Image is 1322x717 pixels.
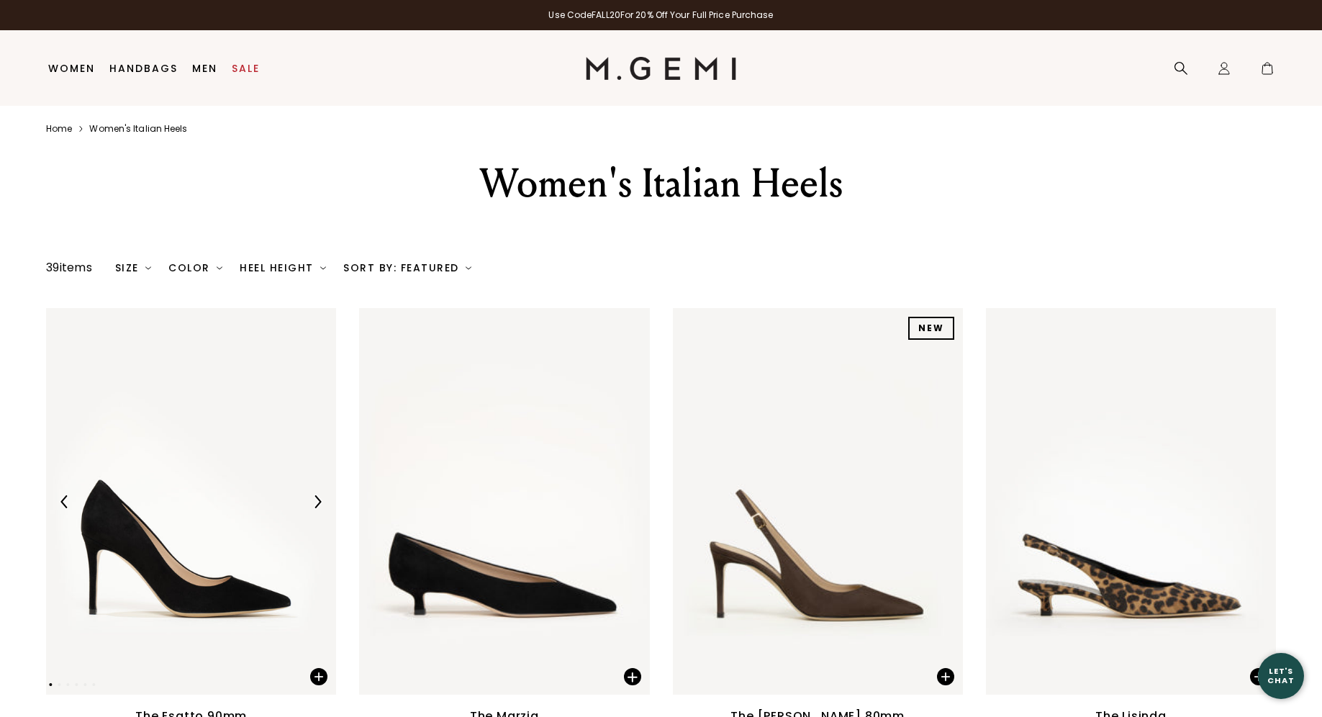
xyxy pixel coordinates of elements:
[908,317,954,340] div: NEW
[336,308,626,695] img: The Esatto 90mm
[673,308,963,695] img: The Valeria 80mm
[89,123,187,135] a: Women's italian heels
[586,57,736,80] img: M.Gemi
[115,262,152,274] div: Size
[145,265,151,271] img: chevron-down.svg
[46,308,336,695] img: The Esatto 90mm
[192,63,217,74] a: Men
[649,308,939,695] img: The Marzia
[412,158,911,209] div: Women's Italian Heels
[592,9,620,21] strong: FALL20
[343,262,471,274] div: Sort By: Featured
[168,262,222,274] div: Color
[46,123,72,135] a: Home
[986,308,1276,695] img: The Lisinda
[58,495,71,508] img: Previous Arrow
[46,259,92,276] div: 39 items
[240,262,326,274] div: Heel Height
[963,308,1253,695] img: The Valeria 80mm
[466,265,471,271] img: chevron-down.svg
[48,63,95,74] a: Women
[1258,667,1304,685] div: Let's Chat
[311,495,324,508] img: Next Arrow
[232,63,260,74] a: Sale
[320,265,326,271] img: chevron-down.svg
[109,63,178,74] a: Handbags
[217,265,222,271] img: chevron-down.svg
[359,308,649,695] img: The Marzia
